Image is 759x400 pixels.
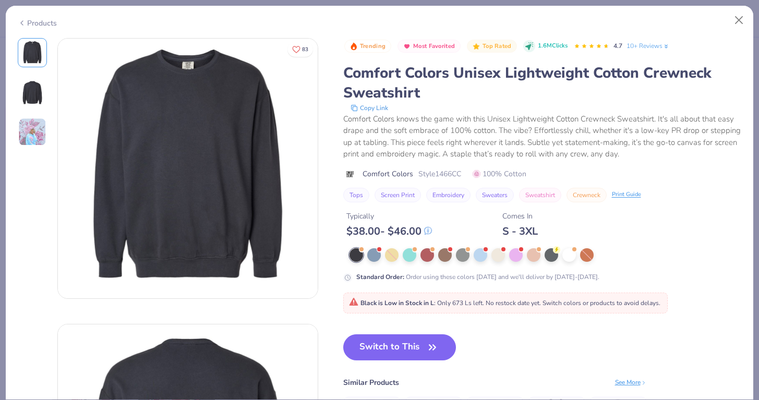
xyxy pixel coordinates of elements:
div: S - 3XL [502,225,538,238]
button: Badge Button [467,40,517,53]
img: Back [20,80,45,105]
span: 83 [302,47,308,52]
img: Front [20,40,45,65]
button: Screen Print [375,188,421,202]
strong: Standard Order : [356,273,404,281]
span: : Only 673 Ls left. No restock date yet. Switch colors or products to avoid delays. [349,299,660,307]
button: Switch to This [343,334,456,360]
div: 4.7 Stars [574,38,609,55]
div: See More [615,378,647,387]
button: Badge Button [344,40,391,53]
div: Comfort Colors Unisex Lightweight Cotton Crewneck Sweatshirt [343,63,742,103]
button: Tops [343,188,369,202]
img: Trending sort [350,42,358,51]
div: Order using these colors [DATE] and we'll deliver by [DATE]-[DATE]. [356,272,599,282]
span: Most Favorited [413,43,455,49]
img: User generated content [18,118,46,146]
button: Sweaters [476,188,514,202]
div: Similar Products [343,377,399,388]
button: Badge Button [397,40,461,53]
div: Print Guide [612,190,641,199]
button: Crewneck [567,188,607,202]
button: Close [729,10,749,30]
button: Sweatshirt [519,188,561,202]
span: 100% Cotton [473,168,526,179]
span: Comfort Colors [363,168,413,179]
div: Products [18,18,57,29]
strong: Black is Low in Stock in L [360,299,434,307]
div: $ 38.00 - $ 46.00 [346,225,432,238]
div: Comes In [502,211,538,222]
img: brand logo [343,170,357,178]
span: Style 1466CC [418,168,461,179]
a: 10+ Reviews [627,41,670,51]
div: Typically [346,211,432,222]
span: 1.6M Clicks [538,42,568,51]
button: Embroidery [426,188,471,202]
span: Trending [360,43,385,49]
div: Comfort Colors knows the game with this Unisex Lightweight Cotton Crewneck Sweatshirt. It's all a... [343,113,742,160]
span: Top Rated [483,43,512,49]
img: Most Favorited sort [403,42,411,51]
img: Front [58,39,318,298]
span: 4.7 [613,42,622,50]
img: Top Rated sort [472,42,480,51]
button: copy to clipboard [347,103,391,113]
button: Like [287,42,313,57]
